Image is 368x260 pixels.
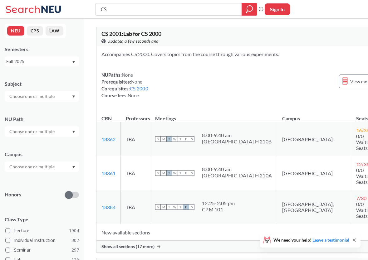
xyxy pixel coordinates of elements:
div: Dropdown arrow [5,126,79,137]
span: F [183,136,189,142]
div: Dropdown arrow [5,91,79,102]
span: T [166,136,172,142]
div: 12:25 - 2:05 pm [202,200,235,206]
div: Fall 2025 [6,58,71,65]
p: Honors [5,191,21,198]
span: S [155,170,161,176]
span: W [172,204,178,210]
div: CPM 101 [202,206,235,213]
input: Class, professor, course number, "phrase" [100,4,237,15]
label: Lecture [5,227,79,235]
div: Semesters [5,46,79,53]
input: Choose one or multiple [6,128,59,135]
th: Campus [277,109,351,122]
input: Choose one or multiple [6,93,59,100]
a: 18362 [101,136,115,142]
a: CS 2000 [130,86,148,91]
span: 1904 [69,227,79,234]
span: T [166,204,172,210]
span: Updated a few seconds ago [107,38,159,45]
span: 297 [71,247,79,253]
span: M [161,136,166,142]
span: We need your help! [273,238,349,242]
span: None [128,93,139,98]
button: CPS [27,26,43,36]
div: 8:00 - 9:40 am [202,132,272,138]
span: None [122,72,133,78]
th: Professors [121,109,150,122]
span: T [178,136,183,142]
td: TBA [121,190,150,224]
span: None [131,79,142,84]
span: W [172,170,178,176]
button: NEU [7,26,24,36]
input: Choose one or multiple [6,163,59,171]
div: [GEOGRAPHIC_DATA] H 210A [202,172,272,179]
span: CS 2001 : Lab for CS 2000 [101,30,161,37]
div: magnifying glass [242,3,257,16]
button: Sign In [265,3,290,15]
label: Seminar [5,246,79,254]
div: NUPaths: Prerequisites: Corequisites: Course fees: [101,71,148,99]
button: LAW [46,26,63,36]
div: [GEOGRAPHIC_DATA] H 210B [202,138,272,145]
div: Campus [5,151,79,158]
span: T [178,170,183,176]
span: Class Type [5,216,79,223]
span: S [189,170,194,176]
svg: magnifying glass [246,5,253,14]
td: [GEOGRAPHIC_DATA], [GEOGRAPHIC_DATA] [277,190,351,224]
svg: Dropdown arrow [72,131,75,133]
div: Dropdown arrow [5,161,79,172]
span: F [183,170,189,176]
span: S [155,136,161,142]
svg: Dropdown arrow [72,61,75,63]
div: 8:00 - 9:40 am [202,166,272,172]
a: 18384 [101,204,115,210]
span: F [183,204,189,210]
td: TBA [121,156,150,190]
div: Fall 2025Dropdown arrow [5,56,79,66]
span: S [189,204,194,210]
a: 18361 [101,170,115,176]
span: 302 [71,237,79,244]
span: S [189,136,194,142]
svg: Dropdown arrow [72,166,75,168]
span: 7 / 30 [356,195,366,201]
td: [GEOGRAPHIC_DATA] [277,156,351,190]
td: [GEOGRAPHIC_DATA] [277,122,351,156]
a: Leave a testimonial [312,237,349,243]
span: S [155,204,161,210]
span: M [161,170,166,176]
div: CRN [101,115,112,122]
div: NU Path [5,116,79,123]
label: Individual Instruction [5,236,79,244]
span: T [178,204,183,210]
span: Show all sections (17 more) [101,244,155,249]
svg: Dropdown arrow [72,95,75,98]
span: M [161,204,166,210]
span: W [172,136,178,142]
th: Meetings [150,109,277,122]
td: TBA [121,122,150,156]
span: T [166,170,172,176]
div: Subject [5,80,79,87]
